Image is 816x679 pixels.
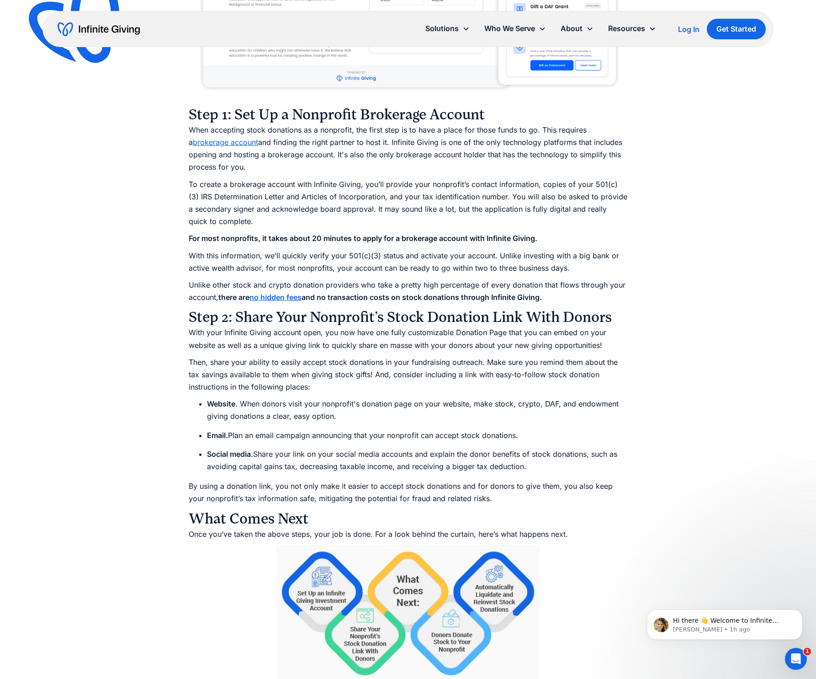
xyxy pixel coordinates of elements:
[678,26,699,33] div: Log In
[207,449,253,459] strong: Social media.
[189,279,627,304] p: Unlike other stock and crypto donation providers who take a pretty high percentage of every donat...
[58,22,140,37] a: home
[678,24,699,35] a: Log In
[785,648,807,670] iframe: Intercom live chat
[189,178,627,228] p: To create a brokerage account with Infinite Giving, you’ll provide your nonprofit’s contact infor...
[189,510,627,528] h3: What Comes Next
[189,528,627,540] p: Once you’ve taken the above steps, your job is done. For a look behind the curtain, here’s what h...
[418,19,477,38] div: Solutions
[207,448,627,473] li: Share your link on your social media accounts and explain the donor benefits of stock donations, ...
[193,138,258,147] a: brokerage account
[189,308,627,326] h3: Step 2: Share Your Nonprofit’s Stock Donation Link With Donors
[189,106,627,124] h3: Step 1: Set Up a Nonprofit Brokerage Account
[302,293,542,302] strong: and no transaction costs on stock donations through Infinite Giving.
[189,124,627,174] p: When accepting stock donations as a nonprofit, the first step is to have a place for those funds ...
[249,293,302,302] a: no hidden fees
[484,22,535,35] div: Who We Serve
[477,19,553,38] div: Who We Serve
[207,399,235,408] strong: Website
[707,19,766,39] a: Get Started
[207,398,627,422] li: . When donors visit your nonprofit's donation page on your website, make stock, crypto, DAF, and ...
[608,22,645,35] div: Resources
[189,480,627,505] p: By using a donation link, you not only make it easier to accept stock donations and for donors to...
[553,19,601,38] div: About
[207,429,627,442] li: Plan an email campaign announcing that your nonprofit can accept stock donations.
[561,22,583,35] div: About
[207,431,228,440] strong: Email.
[804,648,811,655] span: 1
[189,326,627,351] p: With your Infinite Giving account open, you now have one fully customizable Donation Page that yo...
[218,293,249,302] strong: there are
[189,356,627,394] p: Then, share your ability to easily accept stock donations in your fundraising outreach. Make sure...
[425,22,459,35] div: Solutions
[601,19,663,38] div: Resources
[189,250,627,274] p: With this information, we’ll quickly verify your 501(c)(3) status and activate your account. Unli...
[633,590,816,654] iframe: Intercom notifications message
[189,234,537,243] strong: For most nonprofits, it takes about 20 minutes to apply for a brokerage account with Infinite Giv...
